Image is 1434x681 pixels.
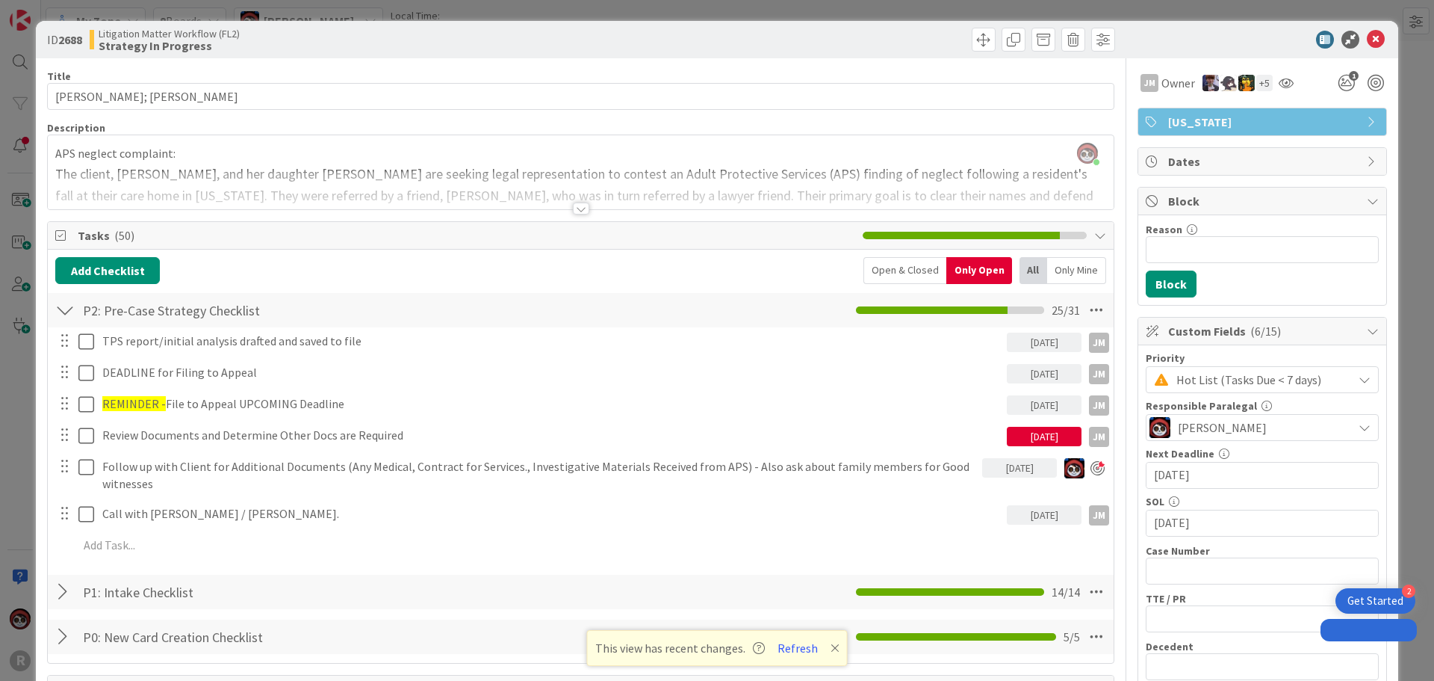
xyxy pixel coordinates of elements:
[1154,463,1371,488] input: MM/DD/YYYY
[99,40,240,52] b: Strategy In Progress
[1140,74,1158,92] div: JM
[1052,301,1080,319] span: 25 / 31
[1349,71,1359,81] span: 1
[1146,271,1196,298] button: Block
[1146,592,1186,605] label: TTE / PR
[1168,322,1359,340] span: Custom Fields
[102,505,1001,523] p: Call with [PERSON_NAME] / [PERSON_NAME].
[55,165,1098,247] span: The client, [PERSON_NAME], and her daughter [PERSON_NAME] are seeking legal representation to con...
[55,257,160,284] button: Add Checklist
[982,458,1057,478] div: [DATE]
[102,396,166,411] span: REMINDER -
[1250,324,1281,339] span: ( 6/15 )
[55,145,1106,162] p: APS neglect complaint:
[47,70,71,83] label: Title
[1146,401,1379,411] div: Responsible Paralegal
[1019,257,1047,284] div: All
[1146,544,1210,558] label: Case Number
[1161,74,1195,92] span: Owner
[102,333,1001,350] p: TPS report/initial analysis drafted and saved to file
[78,227,855,244] span: Tasks
[1007,395,1081,415] div: [DATE]
[102,427,1001,444] p: Review Documents and Determine Other Docs are Required
[1335,588,1415,614] div: Open Get Started checklist, remaining modules: 2
[1047,257,1106,284] div: Only Mine
[1007,333,1081,352] div: [DATE]
[1064,628,1080,646] span: 5 / 5
[1089,427,1109,447] div: JM
[772,638,823,658] button: Refresh
[78,579,414,605] input: Add Checklist...
[1202,75,1219,91] img: ML
[1176,369,1345,390] span: Hot List (Tasks Due < 7 days)
[1089,395,1109,416] div: JM
[1178,419,1267,437] span: [PERSON_NAME]
[1168,192,1359,210] span: Block
[1256,75,1273,91] div: + 5
[1007,505,1081,525] div: [DATE]
[78,297,414,324] input: Add Checklist...
[1146,223,1182,236] label: Reason
[1007,364,1081,383] div: [DATE]
[47,121,105,135] span: Description
[102,458,976,492] p: Follow up with Client for Additional Documents (Any Medical, Contract for Services., Investigativ...
[1168,152,1359,170] span: Dates
[1168,113,1359,131] span: [US_STATE]
[1064,458,1084,478] img: JS
[1077,143,1098,164] img: efyPljKj6gaW2F5hrzZcLlhqqXRxmi01.png
[1146,496,1379,507] div: SOL
[99,28,240,40] span: Litigation Matter Workflow (FL2)
[1220,75,1237,91] img: KN
[1007,427,1081,446] div: [DATE]
[47,83,1114,110] input: type card name here...
[1238,75,1255,91] img: MR
[102,395,1001,413] p: File to Appeal UPCOMING Deadline
[1149,417,1170,438] img: JS
[1089,364,1109,384] div: JM
[78,623,414,650] input: Add Checklist...
[595,639,765,657] span: This view has recent changes.
[1154,511,1371,536] input: MM/DD/YYYY
[863,257,946,284] div: Open & Closed
[1089,505,1109,526] div: JM
[1146,640,1194,653] label: Decedent
[47,31,82,49] span: ID
[102,364,1001,381] p: DEADLINE for Filing to Appeal
[1089,333,1109,353] div: JM
[1146,353,1379,363] div: Priority
[58,32,82,47] b: 2688
[1146,449,1379,459] div: Next Deadline
[1347,594,1403,608] div: Get Started
[946,257,1012,284] div: Only Open
[1052,583,1080,601] span: 14 / 14
[114,228,134,243] span: ( 50 )
[1402,585,1415,598] div: 2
